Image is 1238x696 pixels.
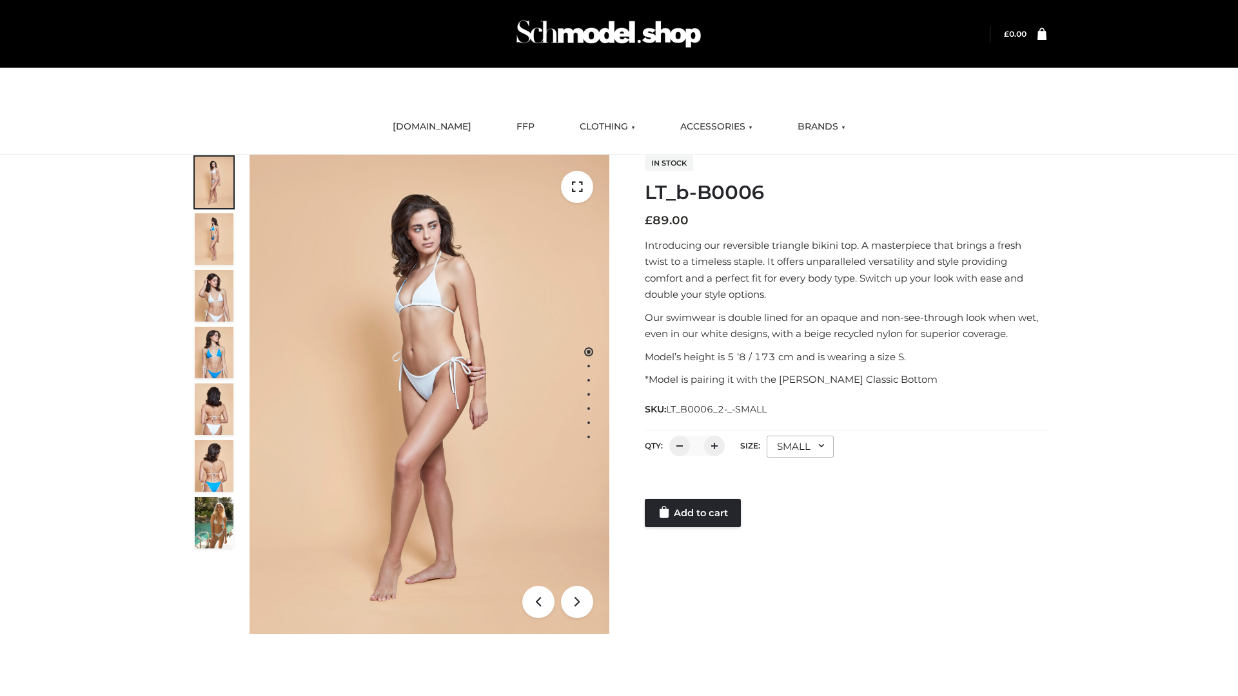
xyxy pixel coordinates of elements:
[645,237,1046,303] p: Introducing our reversible triangle bikini top. A masterpiece that brings a fresh twist to a time...
[645,181,1046,204] h1: LT_b-B0006
[645,441,663,450] label: QTY:
[250,155,609,634] img: ArielClassicBikiniTop_CloudNine_AzureSky_OW114ECO_1
[570,113,645,141] a: CLOTHING
[666,403,767,415] span: LT_B0006_2-_-SMALL
[195,383,233,435] img: ArielClassicBikiniTop_CloudNine_AzureSky_OW114ECO_7-scaled.jpg
[195,440,233,492] img: ArielClassicBikiniTop_CloudNine_AzureSky_OW114ECO_8-scaled.jpg
[671,113,762,141] a: ACCESSORIES
[195,213,233,265] img: ArielClassicBikiniTop_CloudNine_AzureSky_OW114ECO_2-scaled.jpg
[645,213,689,227] bdi: 89.00
[645,371,1046,388] p: *Model is pairing it with the [PERSON_NAME] Classic Bottom
[767,436,834,458] div: SMALL
[1004,29,1027,39] a: £0.00
[645,155,693,171] span: In stock
[1004,29,1009,39] span: £
[1004,29,1027,39] bdi: 0.00
[195,270,233,322] img: ArielClassicBikiniTop_CloudNine_AzureSky_OW114ECO_3-scaled.jpg
[645,309,1046,342] p: Our swimwear is double lined for an opaque and non-see-through look when wet, even in our white d...
[195,327,233,378] img: ArielClassicBikiniTop_CloudNine_AzureSky_OW114ECO_4-scaled.jpg
[195,497,233,548] img: Arieltop_CloudNine_AzureSky2.jpg
[645,499,741,527] a: Add to cart
[512,8,705,59] img: Schmodel Admin 964
[383,113,481,141] a: [DOMAIN_NAME]
[645,401,768,417] span: SKU:
[645,349,1046,365] p: Model’s height is 5 ‘8 / 173 cm and is wearing a size S.
[788,113,855,141] a: BRANDS
[740,441,760,450] label: Size:
[507,113,544,141] a: FFP
[195,157,233,208] img: ArielClassicBikiniTop_CloudNine_AzureSky_OW114ECO_1-scaled.jpg
[645,213,653,227] span: £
